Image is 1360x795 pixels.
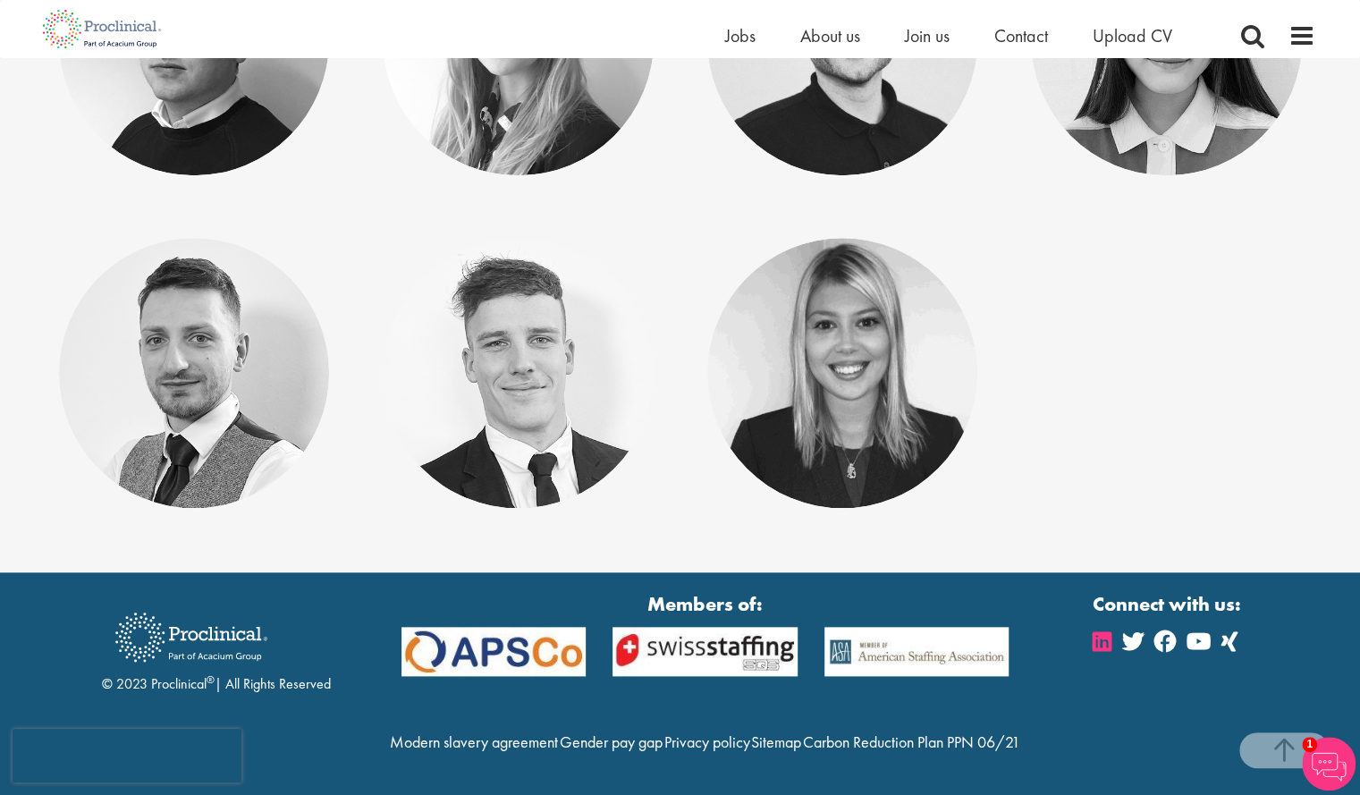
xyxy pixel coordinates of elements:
a: Privacy policy [663,732,749,752]
img: APSCo [811,627,1023,676]
a: Carbon Reduction Plan PPN 06/21 [803,732,1020,752]
sup: ® [207,672,215,687]
a: Join us [905,24,950,47]
span: 1 [1302,737,1317,752]
a: Contact [994,24,1048,47]
a: Upload CV [1093,24,1172,47]
a: Sitemap [751,732,801,752]
img: Chatbot [1302,737,1356,791]
iframe: reCAPTCHA [13,729,241,782]
strong: Connect with us: [1093,590,1245,618]
strong: Members of: [401,590,1009,618]
a: Modern slavery agreement [390,732,558,752]
img: APSCo [388,627,600,676]
div: © 2023 Proclinical | All Rights Reserved [102,599,331,695]
a: Gender pay gap [560,732,663,752]
img: Proclinical Recruitment [102,600,281,674]
a: Jobs [725,24,756,47]
a: About us [800,24,860,47]
img: APSCo [599,627,811,676]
